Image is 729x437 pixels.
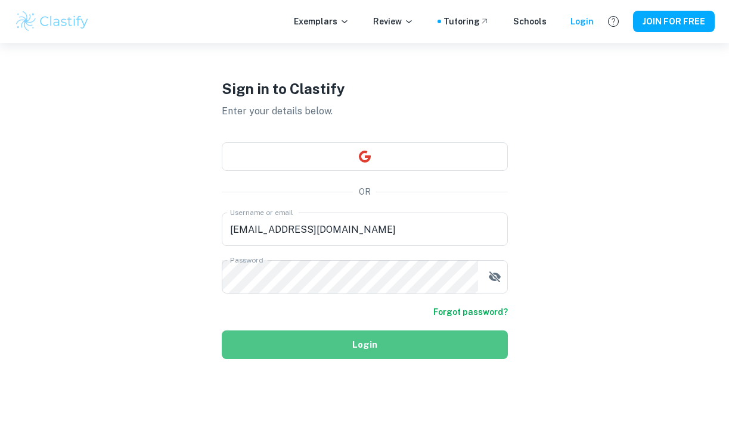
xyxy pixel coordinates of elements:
[222,78,508,99] h1: Sign in to Clastify
[443,15,489,28] a: Tutoring
[222,330,508,359] button: Login
[433,305,508,319] a: Forgot password?
[222,104,508,118] p: Enter your details below.
[359,185,371,198] p: OR
[570,15,594,28] a: Login
[633,11,715,32] button: JOIN FOR FREE
[373,15,414,28] p: Review
[603,11,623,32] button: Help and Feedback
[230,255,263,265] label: Password
[14,10,90,33] img: Clastify logo
[294,15,349,28] p: Exemplars
[513,15,547,28] a: Schools
[230,207,293,217] label: Username or email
